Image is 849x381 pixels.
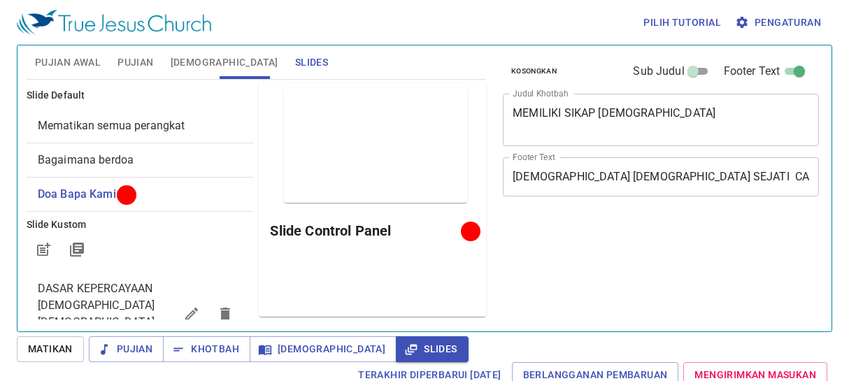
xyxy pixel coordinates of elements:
[100,340,152,358] span: Pujian
[17,10,211,35] img: True Jesus Church
[171,54,278,71] span: [DEMOGRAPHIC_DATA]
[38,187,116,201] span: [object Object]
[28,340,73,358] span: Matikan
[503,63,565,80] button: Kosongkan
[27,88,254,103] h6: Slide Default
[732,10,827,36] button: Pengaturan
[738,14,821,31] span: Pengaturan
[513,106,809,133] textarea: MEMILIKI SIKAP [DEMOGRAPHIC_DATA]
[27,109,254,143] div: Mematikan semua perangkat
[38,153,134,166] span: [object Object]
[38,282,155,345] span: DASAR KEPERCAYAAN GEREJA YESUS SEJATI
[295,54,328,71] span: Slides
[27,143,254,177] div: Bagaimana berdoa
[17,336,84,362] button: Matikan
[261,340,385,358] span: [DEMOGRAPHIC_DATA]
[117,54,153,71] span: Pujian
[35,54,101,71] span: Pujian Awal
[174,340,239,358] span: Khotbah
[407,340,457,358] span: Slides
[27,217,254,233] h6: Slide Kustom
[396,336,468,362] button: Slides
[497,211,757,326] iframe: from-child
[163,336,250,362] button: Khotbah
[633,63,684,80] span: Sub Judul
[511,65,557,78] span: Kosongkan
[27,178,254,211] div: Doa Bapa Kami
[638,10,727,36] button: Pilih tutorial
[27,272,254,356] div: DASAR KEPERCAYAAN [DEMOGRAPHIC_DATA] [DEMOGRAPHIC_DATA] SEJATI
[724,63,780,80] span: Footer Text
[89,336,164,362] button: Pujian
[270,220,466,242] h6: Slide Control Panel
[38,119,185,132] span: [object Object]
[643,14,721,31] span: Pilih tutorial
[250,336,397,362] button: [DEMOGRAPHIC_DATA]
